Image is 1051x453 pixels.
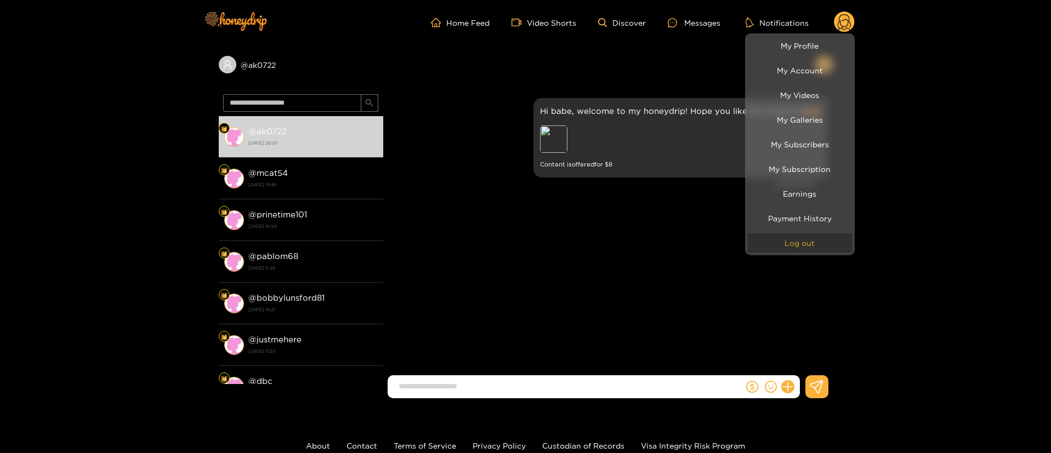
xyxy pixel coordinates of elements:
a: My Account [748,61,852,80]
button: Log out [748,233,852,253]
a: My Subscription [748,159,852,179]
a: My Galleries [748,110,852,129]
a: My Subscribers [748,135,852,154]
a: Payment History [748,209,852,228]
a: Earnings [748,184,852,203]
a: My Videos [748,85,852,105]
a: My Profile [748,36,852,55]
